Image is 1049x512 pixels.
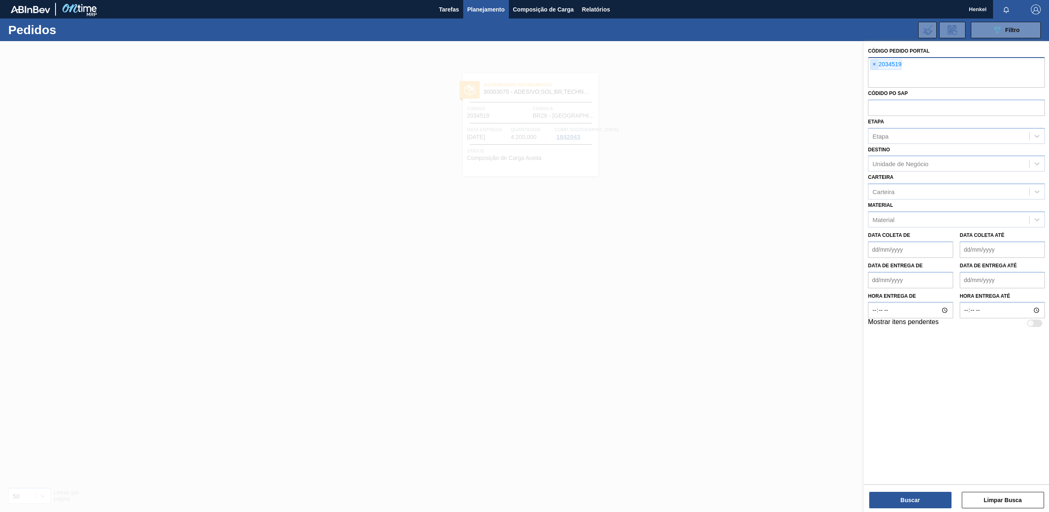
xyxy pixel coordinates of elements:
[868,290,953,302] label: Hora entrega de
[873,132,889,139] div: Etapa
[868,90,908,96] label: Códido PO SAP
[939,22,965,38] div: Solicitação de Revisão de Pedidos
[960,232,1004,238] label: Data coleta até
[868,263,923,269] label: Data de Entrega de
[11,6,50,13] img: TNhmsLtSVTkK8tSr43FrP2fwEKptu5GPRR3wAAAABJRU5ErkJggg==
[1031,5,1041,14] img: Logout
[513,5,574,14] span: Composição de Carga
[960,241,1045,258] input: dd/mm/yyyy
[868,241,953,258] input: dd/mm/yyyy
[873,188,894,195] div: Carteira
[439,5,459,14] span: Tarefas
[868,119,884,125] label: Etapa
[8,25,136,35] h1: Pedidos
[960,263,1017,269] label: Data de Entrega até
[868,318,939,328] label: Mostrar itens pendentes
[870,59,902,70] div: 2034519
[868,48,930,54] label: Código Pedido Portal
[873,216,894,223] div: Material
[868,202,893,208] label: Material
[960,290,1045,302] label: Hora entrega até
[868,272,953,288] input: dd/mm/yyyy
[868,232,910,238] label: Data coleta de
[918,22,937,38] div: Importar Negociações dos Pedidos
[868,147,890,153] label: Destino
[1005,27,1020,33] span: Filtro
[582,5,610,14] span: Relatórios
[971,22,1041,38] button: Filtro
[960,272,1045,288] input: dd/mm/yyyy
[993,4,1019,15] button: Notificações
[870,60,878,70] span: ×
[873,160,928,167] div: Unidade de Negócio
[868,174,894,180] label: Carteira
[467,5,505,14] span: Planejamento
